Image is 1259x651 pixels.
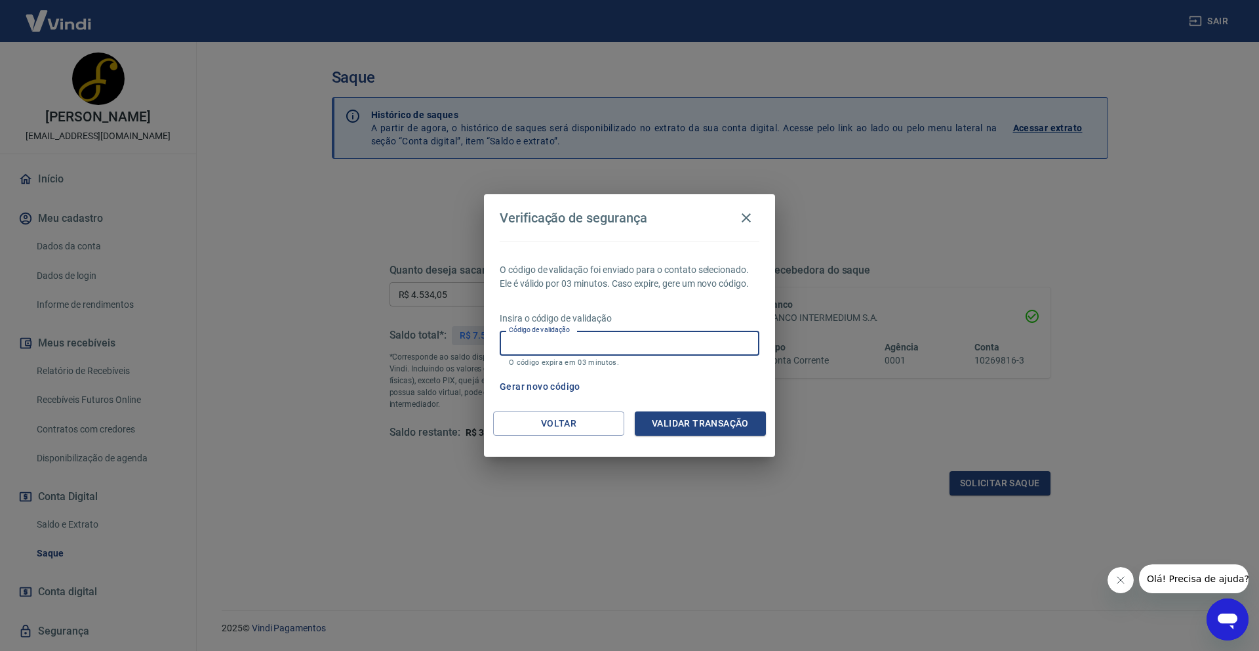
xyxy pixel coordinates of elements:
h4: Verificação de segurança [500,210,647,226]
iframe: Message from company [1139,564,1249,593]
p: O código de validação foi enviado para o contato selecionado. Ele é válido por 03 minutos. Caso e... [500,263,759,291]
p: O código expira em 03 minutos. [509,358,750,367]
iframe: Close message [1108,567,1134,593]
label: Código de validação [509,325,570,335]
button: Gerar novo código [494,375,586,399]
button: Voltar [493,411,624,436]
iframe: Button to launch messaging window [1207,598,1249,640]
p: Insira o código de validação [500,312,759,325]
span: Olá! Precisa de ajuda? [8,9,110,20]
button: Validar transação [635,411,766,436]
